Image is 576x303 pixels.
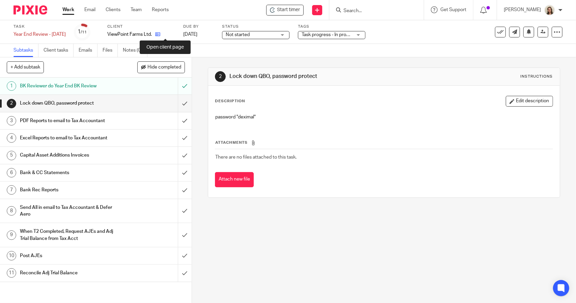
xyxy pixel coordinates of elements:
[302,32,390,37] span: Task progress - In progress (With Lead) + 3
[7,116,16,126] div: 3
[215,71,226,82] div: 2
[107,24,175,29] label: Client
[277,6,300,13] span: Start timer
[544,5,555,16] img: Morgan.JPG
[215,114,552,120] p: password "deximal"
[78,28,87,36] div: 1
[152,6,169,13] a: Reports
[506,96,553,107] button: Edit description
[7,99,16,108] div: 2
[81,30,87,34] small: /11
[20,168,121,178] h1: Bank & CC Statements
[266,5,304,16] div: ViewPoint Farms Ltd. - Year End Review - April 2025
[20,81,121,91] h1: BK Reviewer do Year End BK Review
[215,99,245,104] p: Description
[7,61,44,73] button: + Add subtask
[7,133,16,143] div: 4
[7,230,16,240] div: 9
[123,44,147,57] a: Notes (0)
[7,268,16,278] div: 11
[7,81,16,91] div: 1
[222,24,290,29] label: Status
[183,32,197,37] span: [DATE]
[7,185,16,195] div: 7
[183,24,214,29] label: Due by
[521,74,553,79] div: Instructions
[7,251,16,260] div: 10
[7,151,16,160] div: 5
[215,172,254,187] button: Attach new file
[44,44,74,57] a: Client tasks
[79,44,98,57] a: Emails
[229,73,399,80] h1: Lock down QBO, password protect
[215,141,248,144] span: Attachments
[343,8,404,14] input: Search
[13,31,66,38] div: Year End Review - April 2025
[106,6,120,13] a: Clients
[226,32,250,37] span: Not started
[298,24,365,29] label: Tags
[153,44,179,57] a: Audit logs
[20,226,121,244] h1: When T2 Completed, Request AJEs and Adj Trial Balance from Tax Acct
[440,7,466,12] span: Get Support
[103,44,118,57] a: Files
[13,5,47,15] img: Pixie
[20,251,121,261] h1: Post AJEs
[20,133,121,143] h1: Excel Reports to email to Tax Accountant
[20,185,121,195] h1: Bank Rec Reports
[131,6,142,13] a: Team
[20,268,121,278] h1: Reconcile Adj Trial Balance
[504,6,541,13] p: [PERSON_NAME]
[13,31,66,38] div: Year End Review - [DATE]
[7,168,16,177] div: 6
[20,116,121,126] h1: PDF Reports to email to Tax Accountant
[137,61,185,73] button: Hide completed
[147,65,181,70] span: Hide completed
[107,31,152,38] p: ViewPoint Farms Ltd.
[20,202,121,220] h1: Send All in email to Tax Accountant & Defer Aero
[13,44,38,57] a: Subtasks
[62,6,74,13] a: Work
[7,206,16,216] div: 8
[13,24,66,29] label: Task
[84,6,95,13] a: Email
[215,155,297,160] span: There are no files attached to this task.
[20,98,121,108] h1: Lock down QBO, password protect
[20,150,121,160] h1: Capital Asset Additions Invoices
